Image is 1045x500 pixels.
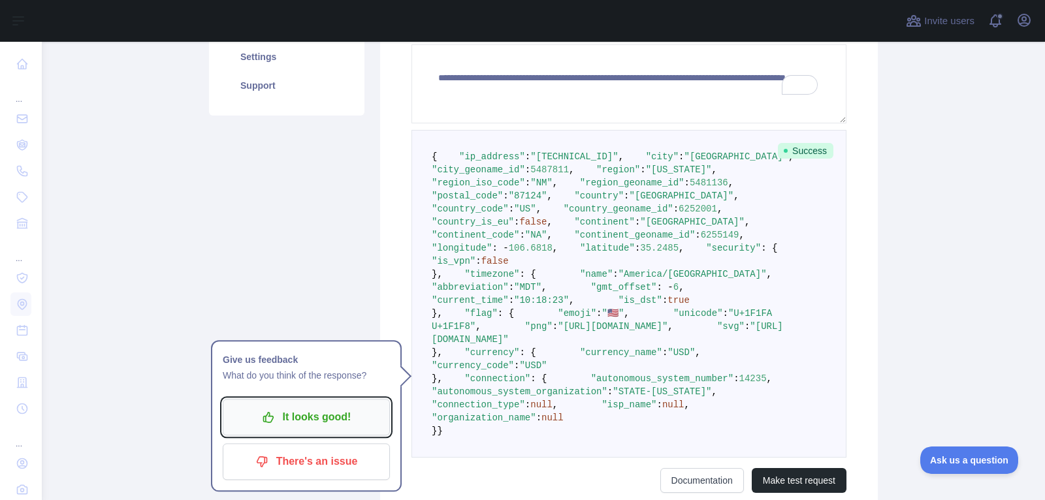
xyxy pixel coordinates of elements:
[432,204,509,214] span: "country_code"
[498,308,514,319] span: : {
[525,230,547,240] span: "NA"
[684,151,789,162] span: "[GEOGRAPHIC_DATA]"
[10,78,31,104] div: ...
[706,243,761,253] span: "security"
[656,399,662,410] span: :
[530,164,569,175] span: 5487811
[673,204,679,214] span: :
[667,321,673,332] span: ,
[701,230,739,240] span: 6255149
[569,295,574,305] span: ,
[717,204,722,214] span: ,
[432,256,475,266] span: "is_vpn"
[558,308,596,319] span: "emoji"
[432,164,525,175] span: "city_geoname_id"
[519,269,536,279] span: : {
[223,367,390,383] p: What do you think of the response?
[519,217,547,227] span: false
[492,243,508,253] span: : -
[10,238,31,264] div: ...
[432,230,519,240] span: "continent_code"
[667,295,690,305] span: true
[596,308,602,319] span: :
[667,347,695,358] span: "USD"
[432,269,443,279] span: },
[920,446,1019,474] iframe: Toggle Customer Support
[530,373,547,384] span: : {
[536,413,541,423] span: :
[223,352,390,367] h1: Give us feedback
[411,44,846,123] textarea: To enrich screen reader interactions, please activate Accessibility in Grammarly extension settings
[432,373,443,384] span: },
[717,321,745,332] span: "svg"
[640,217,745,227] span: "[GEOGRAPHIC_DATA]"
[662,295,667,305] span: :
[596,164,640,175] span: "region"
[745,321,750,332] span: :
[432,151,437,162] span: {
[432,243,492,253] span: "longitude"
[481,256,509,266] span: false
[525,321,553,332] span: "png"
[519,230,524,240] span: :
[924,14,974,29] span: Invite users
[580,269,613,279] span: "name"
[558,321,667,332] span: "[URL][DOMAIN_NAME]"
[660,468,744,493] a: Documentation
[684,399,690,410] span: ,
[574,217,634,227] span: "continent"
[629,191,733,201] span: "[GEOGRAPHIC_DATA]"
[432,282,509,292] span: "abbreviation"
[739,373,767,384] span: 14235
[673,308,723,319] span: "unicode"
[619,151,624,162] span: ,
[525,151,530,162] span: :
[225,71,349,100] a: Support
[695,230,700,240] span: :
[514,282,541,292] span: "MDT"
[662,399,684,410] span: null
[903,10,977,31] button: Invite users
[437,426,442,436] span: }
[778,143,833,159] span: Success
[564,204,673,214] span: "country_geoname_id"
[728,178,733,188] span: ,
[475,256,481,266] span: :
[432,426,437,436] span: }
[432,295,509,305] span: "current_time"
[767,269,772,279] span: ,
[712,164,717,175] span: ,
[503,191,508,201] span: :
[569,164,574,175] span: ,
[553,321,558,332] span: :
[613,269,618,279] span: :
[464,269,519,279] span: "timezone"
[553,243,558,253] span: ,
[530,399,553,410] span: null
[519,347,536,358] span: : {
[509,191,547,201] span: "87124"
[547,217,552,227] span: ,
[591,282,657,292] span: "gmt_offset"
[690,178,728,188] span: 5481136
[580,347,662,358] span: "currency_name"
[432,308,443,319] span: },
[432,178,525,188] span: "region_iso_code"
[739,230,745,240] span: ,
[514,295,569,305] span: "10:18:23"
[711,386,716,397] span: ,
[679,243,684,253] span: ,
[514,217,519,227] span: :
[646,151,679,162] span: "city"
[519,360,547,371] span: "USD"
[432,347,443,358] span: },
[624,191,629,201] span: :
[464,308,497,319] span: "flag"
[464,347,519,358] span: "currency"
[541,282,547,292] span: ,
[733,373,739,384] span: :
[619,269,767,279] span: "America/[GEOGRAPHIC_DATA]"
[607,386,613,397] span: :
[432,399,525,410] span: "connection_type"
[536,204,541,214] span: ,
